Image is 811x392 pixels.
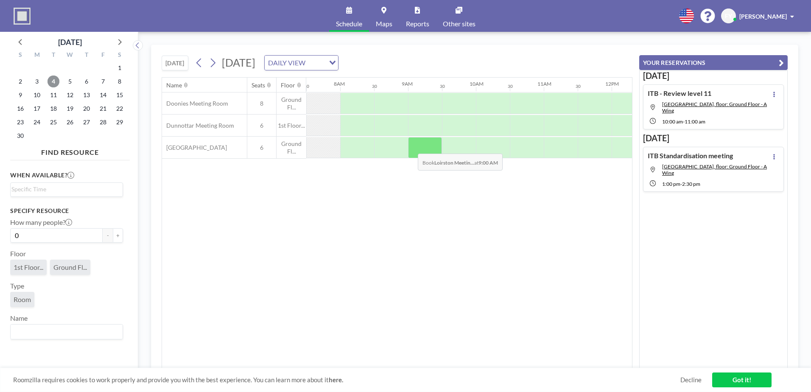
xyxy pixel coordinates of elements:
[329,376,343,384] a: here.
[97,103,109,115] span: Friday, November 21, 2025
[252,81,265,89] div: Seats
[402,81,413,87] div: 9AM
[222,56,255,69] span: [DATE]
[81,76,92,87] span: Thursday, November 6, 2025
[64,116,76,128] span: Wednesday, November 26, 2025
[682,181,700,187] span: 2:30 PM
[97,89,109,101] span: Friday, November 14, 2025
[662,181,680,187] span: 1:00 PM
[10,249,26,258] label: Floor
[103,228,113,243] button: -
[114,116,126,128] span: Saturday, November 29, 2025
[334,81,345,87] div: 8AM
[662,163,767,176] span: Loirston Meeting Room, floor: Ground Floor - A Wing
[58,36,82,48] div: [DATE]
[14,103,26,115] span: Sunday, November 16, 2025
[113,228,123,243] button: +
[10,145,130,157] h4: FIND RESOURCE
[14,89,26,101] span: Sunday, November 9, 2025
[95,50,111,61] div: F
[11,326,118,337] input: Search for option
[639,55,788,70] button: YOUR RESERVATIONS
[537,81,551,87] div: 11AM
[712,372,772,387] a: Got it!
[97,116,109,128] span: Friday, November 28, 2025
[45,50,62,61] div: T
[418,154,503,171] span: Book at
[643,133,784,143] h3: [DATE]
[508,84,513,89] div: 30
[14,8,31,25] img: organization-logo
[114,89,126,101] span: Saturday, November 15, 2025
[31,76,43,87] span: Monday, November 3, 2025
[336,20,362,27] span: Schedule
[434,160,474,166] b: Loirston Meetin...
[680,181,682,187] span: -
[247,144,276,151] span: 6
[31,89,43,101] span: Monday, November 10, 2025
[725,12,732,20] span: FY
[12,50,29,61] div: S
[13,376,680,384] span: Roomzilla requires cookies to work properly and provide you with the best experience. You can lea...
[10,218,72,227] label: How many people?
[111,50,128,61] div: S
[10,282,24,290] label: Type
[443,20,475,27] span: Other sites
[48,89,59,101] span: Tuesday, November 11, 2025
[277,140,306,155] span: Ground Fl...
[406,20,429,27] span: Reports
[11,185,118,194] input: Search for option
[277,122,306,129] span: 1st Floor...
[680,376,702,384] a: Decline
[31,103,43,115] span: Monday, November 17, 2025
[281,81,295,89] div: Floor
[14,130,26,142] span: Sunday, November 30, 2025
[64,76,76,87] span: Wednesday, November 5, 2025
[62,50,78,61] div: W
[277,96,306,111] span: Ground Fl...
[11,183,123,196] div: Search for option
[14,263,43,272] span: 1st Floor...
[14,76,26,87] span: Sunday, November 2, 2025
[376,20,392,27] span: Maps
[685,118,705,125] span: 11:00 AM
[114,62,126,74] span: Saturday, November 1, 2025
[162,144,227,151] span: [GEOGRAPHIC_DATA]
[81,89,92,101] span: Thursday, November 13, 2025
[643,70,784,81] h3: [DATE]
[247,122,276,129] span: 6
[166,81,182,89] div: Name
[64,103,76,115] span: Wednesday, November 19, 2025
[372,84,377,89] div: 30
[81,103,92,115] span: Thursday, November 20, 2025
[440,84,445,89] div: 30
[29,50,45,61] div: M
[162,100,228,107] span: Doonies Meeting Room
[31,116,43,128] span: Monday, November 24, 2025
[265,56,338,70] div: Search for option
[81,116,92,128] span: Thursday, November 27, 2025
[14,116,26,128] span: Sunday, November 23, 2025
[97,76,109,87] span: Friday, November 7, 2025
[53,263,87,272] span: Ground Fl...
[648,89,711,98] h4: ITB - Review level 11
[10,207,123,215] h3: Specify resource
[304,84,309,89] div: 30
[683,118,685,125] span: -
[162,122,234,129] span: Dunnottar Meeting Room
[605,81,619,87] div: 12PM
[247,100,276,107] span: 8
[48,76,59,87] span: Tuesday, November 4, 2025
[739,13,787,20] span: [PERSON_NAME]
[662,101,767,114] span: Loirston Meeting Room, floor: Ground Floor - A Wing
[576,84,581,89] div: 30
[14,295,31,304] span: Room
[162,56,188,70] button: [DATE]
[266,57,307,68] span: DAILY VIEW
[64,89,76,101] span: Wednesday, November 12, 2025
[10,314,28,322] label: Name
[114,103,126,115] span: Saturday, November 22, 2025
[478,160,498,166] b: 9:00 AM
[11,325,123,339] div: Search for option
[78,50,95,61] div: T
